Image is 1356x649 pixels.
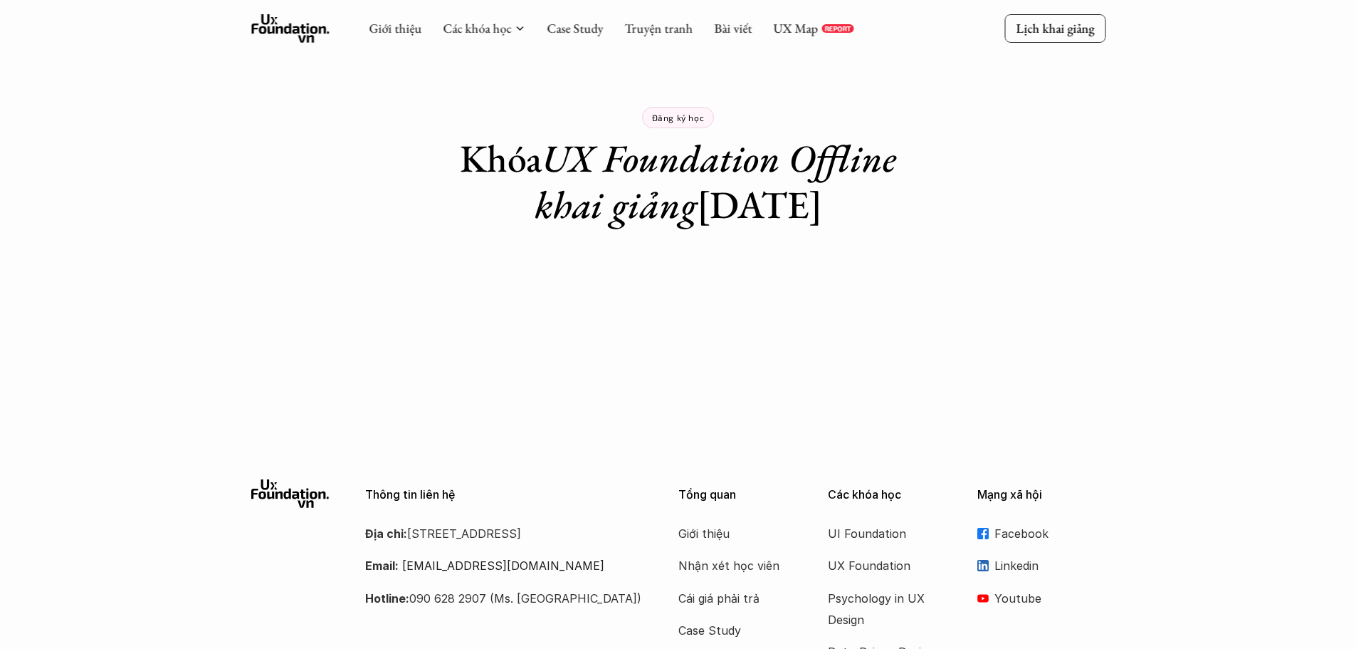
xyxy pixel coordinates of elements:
h1: Khóa [DATE] [429,135,927,228]
a: Youtube [977,588,1105,609]
p: Facebook [994,523,1105,544]
p: Đăng ký học [652,113,705,123]
strong: Hotline: [365,591,409,606]
a: UX Foundation [828,555,942,576]
p: [STREET_ADDRESS] [365,523,643,544]
p: REPORT [824,24,851,33]
a: Lịch khai giảng [1004,14,1105,42]
p: Thông tin liên hệ [365,488,643,502]
a: Các khóa học [443,20,511,36]
a: Cái giá phải trả [678,588,792,609]
a: UI Foundation [828,523,942,544]
em: UX Foundation Offline khai giảng [535,133,905,229]
a: Linkedin [977,555,1105,576]
p: Youtube [994,588,1105,609]
a: UX Map [773,20,818,36]
p: Linkedin [994,555,1105,576]
p: Lịch khai giảng [1016,20,1094,36]
iframe: Tally form [394,256,963,363]
p: Mạng xã hội [977,488,1105,502]
strong: Địa chỉ: [365,526,407,541]
a: [EMAIL_ADDRESS][DOMAIN_NAME] [402,559,604,573]
p: Tổng quan [678,488,806,502]
a: Giới thiệu [678,523,792,544]
a: Facebook [977,523,1105,544]
p: 090 628 2907 (Ms. [GEOGRAPHIC_DATA]) [365,588,643,609]
p: Các khóa học [828,488,956,502]
a: Case Study [547,20,603,36]
a: Truyện tranh [624,20,693,36]
a: Psychology in UX Design [828,588,942,631]
strong: Email: [365,559,399,573]
a: Giới thiệu [369,20,421,36]
a: Nhận xét học viên [678,555,792,576]
a: REPORT [821,24,853,33]
a: Bài viết [714,20,752,36]
a: Case Study [678,620,792,641]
